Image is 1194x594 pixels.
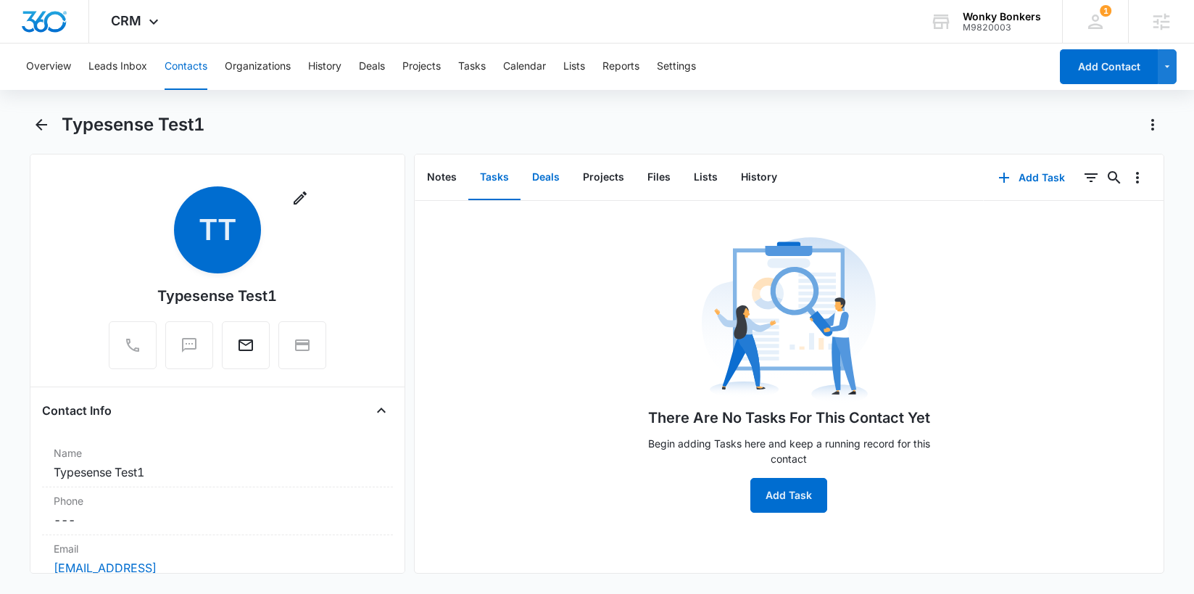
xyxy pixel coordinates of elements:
[521,155,571,200] button: Deals
[370,399,393,422] button: Close
[750,478,827,513] button: Add Task
[648,407,930,429] h1: There Are No Tasks For This Contact Yet
[636,155,682,200] button: Files
[157,285,277,307] div: Typesense Test1
[402,44,441,90] button: Projects
[702,233,876,407] img: No Data
[1079,166,1103,189] button: Filters
[42,535,393,583] div: Email[EMAIL_ADDRESS]
[571,155,636,200] button: Projects
[657,44,696,90] button: Settings
[174,186,261,273] span: TT
[637,436,941,466] p: Begin adding Tasks here and keep a running record for this contact
[42,487,393,535] div: Phone---
[1060,49,1158,84] button: Add Contact
[222,321,270,369] button: Email
[602,44,639,90] button: Reports
[111,13,141,28] span: CRM
[54,559,157,577] a: [EMAIL_ADDRESS]
[30,113,52,136] button: Back
[54,445,381,461] label: Name
[54,511,381,529] dd: ---
[165,44,207,90] button: Contacts
[54,463,381,481] dd: Typesense Test1
[26,44,71,90] button: Overview
[563,44,585,90] button: Lists
[468,155,521,200] button: Tasks
[415,155,468,200] button: Notes
[1100,5,1111,17] span: 1
[458,44,486,90] button: Tasks
[984,160,1079,195] button: Add Task
[729,155,789,200] button: History
[308,44,341,90] button: History
[963,11,1041,22] div: account name
[1141,113,1164,136] button: Actions
[1103,166,1126,189] button: Search...
[1100,5,1111,17] div: notifications count
[682,155,729,200] button: Lists
[963,22,1041,33] div: account id
[54,541,381,556] label: Email
[225,44,291,90] button: Organizations
[54,493,381,508] label: Phone
[1126,166,1149,189] button: Overflow Menu
[42,402,112,419] h4: Contact Info
[62,114,205,136] h1: Typesense Test1
[42,440,393,487] div: NameTypesense Test1
[222,344,270,356] a: Email
[503,44,546,90] button: Calendar
[88,44,147,90] button: Leads Inbox
[359,44,385,90] button: Deals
